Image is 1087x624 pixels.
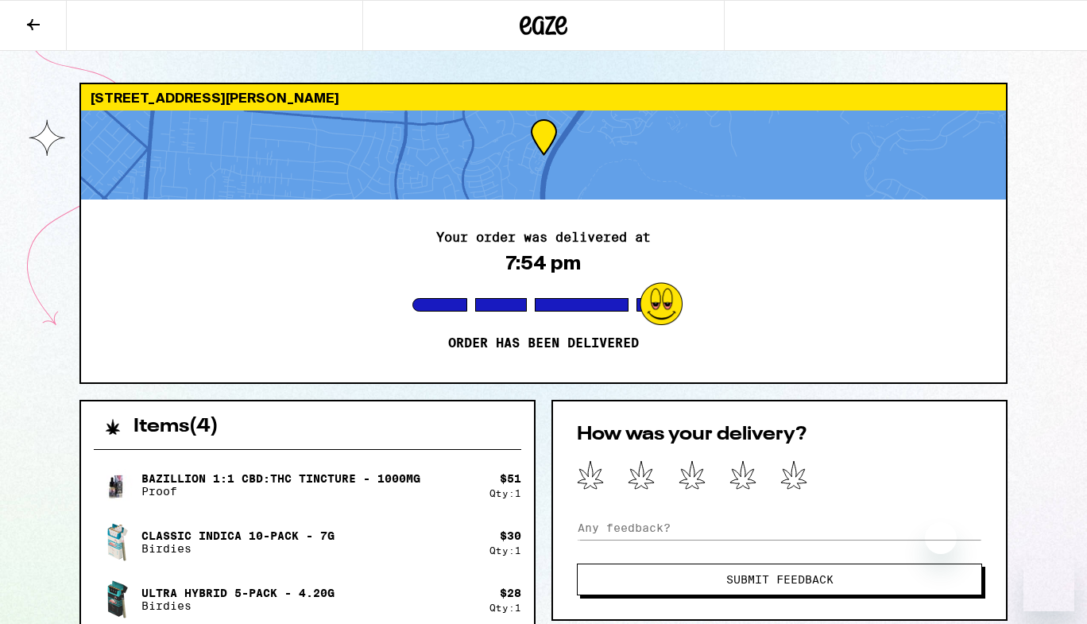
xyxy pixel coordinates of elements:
h2: Items ( 4 ) [133,417,219,436]
div: $ 30 [500,529,521,542]
iframe: Button to launch messaging window [1023,560,1074,611]
p: Proof [141,485,420,498]
div: Qty: 1 [489,488,521,498]
div: Qty: 1 [489,545,521,556]
input: Any feedback? [577,516,982,540]
p: Birdies [141,599,335,612]
div: $ 51 [500,472,521,485]
h2: Your order was delivered at [436,231,651,244]
iframe: Close message [925,522,957,554]
p: Birdies [141,542,335,555]
div: 7:54 pm [506,252,581,274]
div: $ 28 [500,587,521,599]
img: Ultra Hybrid 5-Pack - 4.20g [94,577,138,622]
h2: How was your delivery? [577,425,982,444]
button: Submit Feedback [577,564,982,595]
p: Ultra Hybrid 5-Pack - 4.20g [141,587,335,599]
img: Bazillion 1:1 CBD:THC Tincture - 1000mg [94,463,138,507]
div: Qty: 1 [489,603,521,613]
div: [STREET_ADDRESS][PERSON_NAME] [81,84,1006,110]
p: Bazillion 1:1 CBD:THC Tincture - 1000mg [141,472,420,485]
span: Submit Feedback [726,574,834,585]
p: Order has been delivered [448,335,639,351]
img: Classic Indica 10-Pack - 7g [94,520,138,564]
p: Classic Indica 10-Pack - 7g [141,529,335,542]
